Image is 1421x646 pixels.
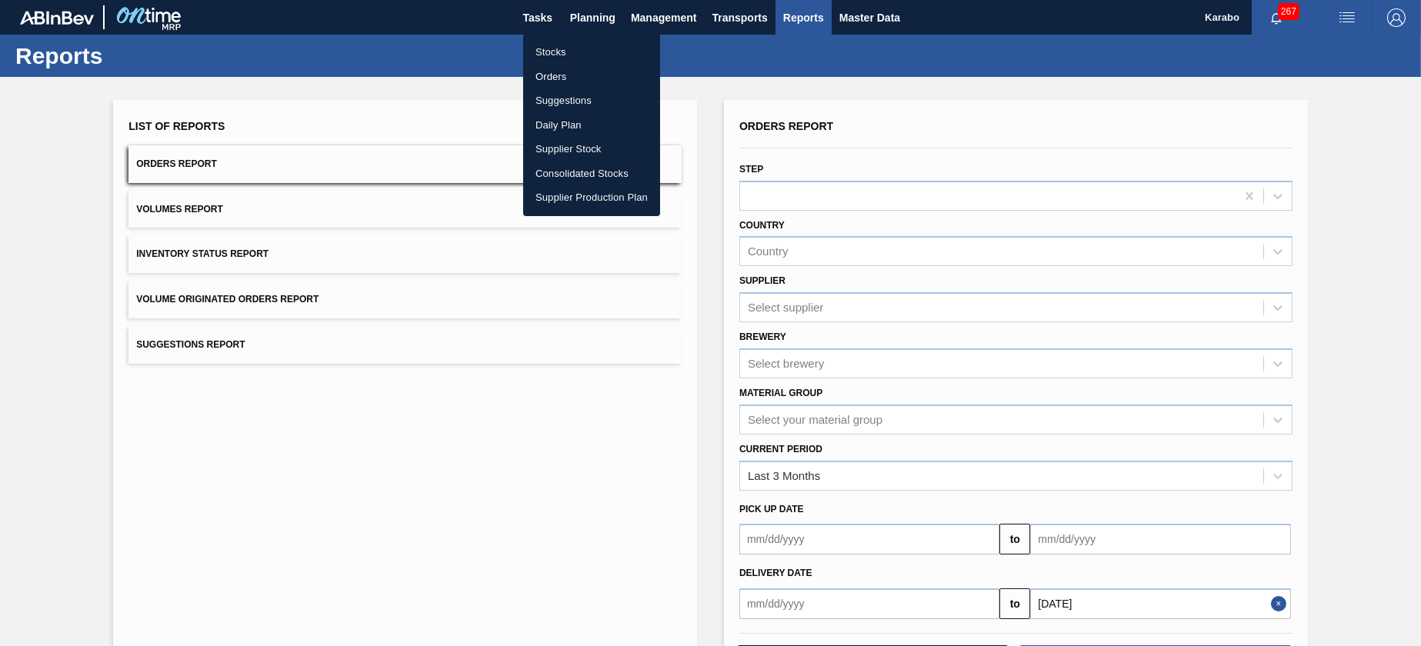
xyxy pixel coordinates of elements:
[523,88,660,113] a: Suggestions
[523,65,660,89] a: Orders
[523,113,660,138] a: Daily Plan
[523,161,660,186] a: Consolidated Stocks
[523,185,660,210] a: Supplier Production Plan
[523,40,660,65] a: Stocks
[523,137,660,161] a: Supplier Stock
